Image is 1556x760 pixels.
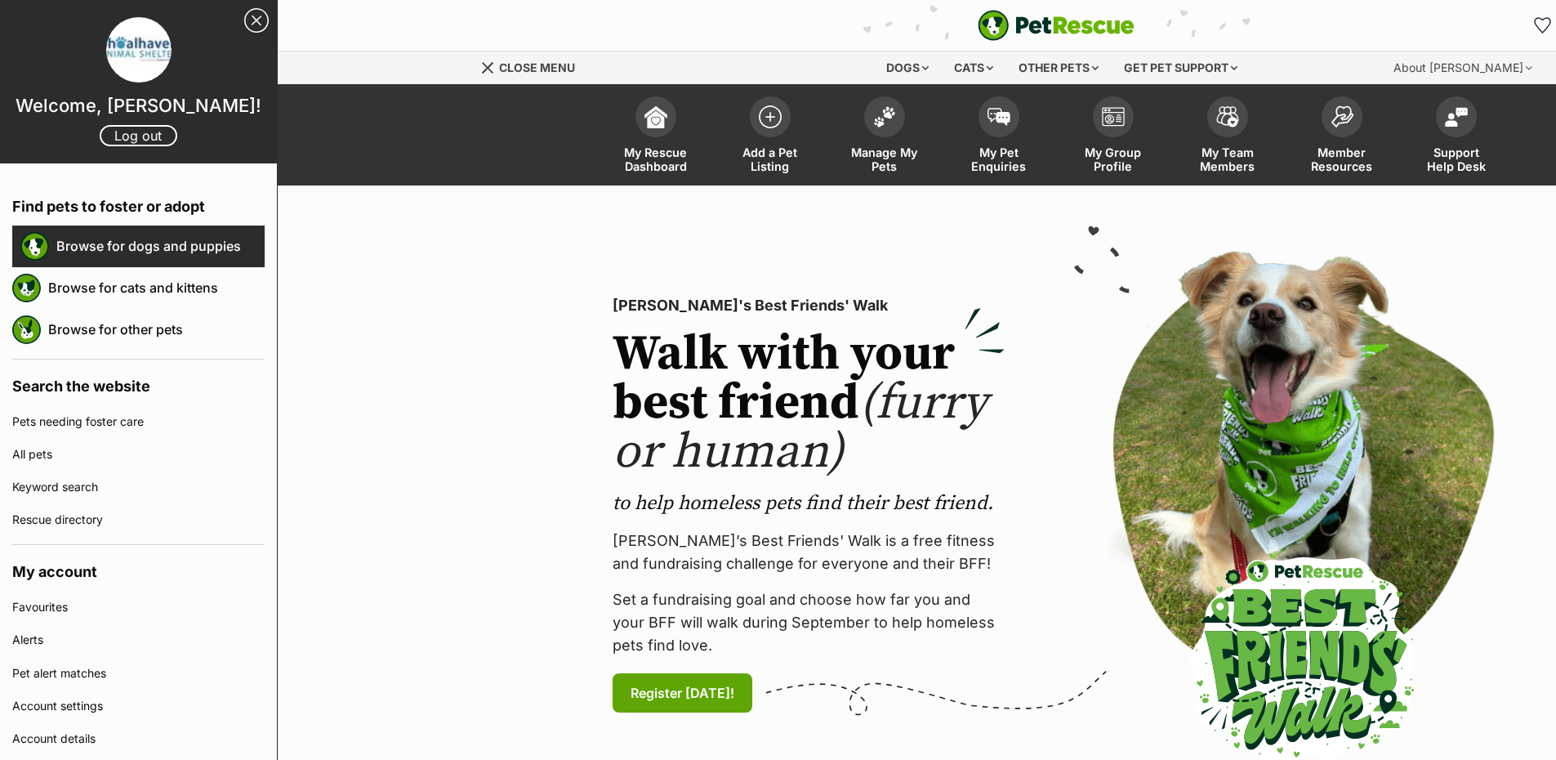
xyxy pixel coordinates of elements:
a: Support Help Desk [1399,88,1514,186]
a: Log out [100,125,177,146]
img: profile image [106,17,172,83]
img: dashboard-icon-eb2f2d2d3e046f16d808141f083e7271f6b2e854fb5c12c21221c1fb7104beca.svg [644,105,667,128]
span: Support Help Desk [1420,145,1493,173]
a: Pet alert matches [12,657,265,690]
img: help-desk-icon-fdf02630f3aa405de69fd3d07c3f3aa587a6932b1a1747fa1d2bba05be0121f9.svg [1445,107,1468,127]
a: Account details [12,722,265,755]
a: Favourites [1530,12,1556,38]
a: Browse for cats and kittens [48,270,265,305]
img: petrescue logo [12,315,41,344]
a: Manage My Pets [827,88,942,186]
h4: Search the website [12,360,265,405]
span: My Team Members [1191,145,1264,173]
span: My Rescue Dashboard [619,145,693,173]
div: Cats [943,51,1005,84]
div: Dogs [875,51,940,84]
h4: Find pets to foster or adopt [12,180,265,226]
p: [PERSON_NAME]’s Best Friends' Walk is a free fitness and fundraising challenge for everyone and t... [613,530,1005,575]
a: Member Resources [1285,88,1399,186]
img: add-pet-listing-icon-0afa8454b4691262ce3f59096e99ab1cd57d4a30225e0717b998d2c9b9846f56.svg [759,105,782,128]
a: Keyword search [12,471,265,503]
a: My Pet Enquiries [942,88,1056,186]
img: logo-e224e6f780fb5917bec1dbf3a21bbac754714ae5b6737aabdf751b685950b380.svg [978,10,1135,41]
div: Other pets [1007,51,1110,84]
span: My Pet Enquiries [962,145,1036,173]
span: Close menu [499,60,575,74]
a: Browse for dogs and puppies [56,229,265,263]
a: All pets [12,438,265,471]
p: to help homeless pets find their best friend. [613,490,1005,516]
span: Register [DATE]! [631,683,734,703]
a: Favourites [12,591,265,624]
span: Member Resources [1305,145,1379,173]
img: pet-enquiries-icon-7e3ad2cf08bfb03b45e93fb7055b45f3efa6380592205ae92323e6603595dc1f.svg [988,108,1010,126]
a: PetRescue [978,10,1135,41]
h2: Walk with your best friend [613,330,1005,477]
div: About [PERSON_NAME] [1382,51,1544,84]
p: [PERSON_NAME]'s Best Friends' Walk [613,294,1005,317]
img: member-resources-icon-8e73f808a243e03378d46382f2149f9095a855e16c252ad45f914b54edf8863c.svg [1331,105,1353,127]
a: Register [DATE]! [613,673,752,713]
a: My Rescue Dashboard [599,88,713,186]
h4: My account [12,545,265,591]
a: Rescue directory [12,503,265,536]
a: Add a Pet Listing [713,88,827,186]
span: (furry or human) [613,373,988,483]
span: My Group Profile [1077,145,1150,173]
img: manage-my-pets-icon-02211641906a0b7f246fdf0571729dbe1e7629f14944591b6c1af311fb30b64b.svg [873,106,896,127]
img: group-profile-icon-3fa3cf56718a62981997c0bc7e787c4b2cf8bcc04b72c1350f741eb67cf2f40e.svg [1102,107,1125,127]
a: My Team Members [1170,88,1285,186]
a: Close Sidebar [244,8,269,33]
img: petrescue logo [20,232,49,261]
a: Account settings [12,690,265,722]
p: Set a fundraising goal and choose how far you and your BFF will walk during September to help hom... [613,588,1005,657]
span: Manage My Pets [848,145,921,173]
a: Pets needing foster care [12,405,265,438]
img: team-members-icon-5396bd8760b3fe7c0b43da4ab00e1e3bb1a5d9ba89233759b79545d2d3fc5d0d.svg [1216,106,1239,127]
a: Alerts [12,624,265,656]
div: Get pet support [1112,51,1249,84]
a: Browse for other pets [48,312,265,346]
a: My Group Profile [1056,88,1170,186]
a: Menu [480,51,586,81]
span: Add a Pet Listing [733,145,807,173]
img: petrescue logo [12,274,41,302]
